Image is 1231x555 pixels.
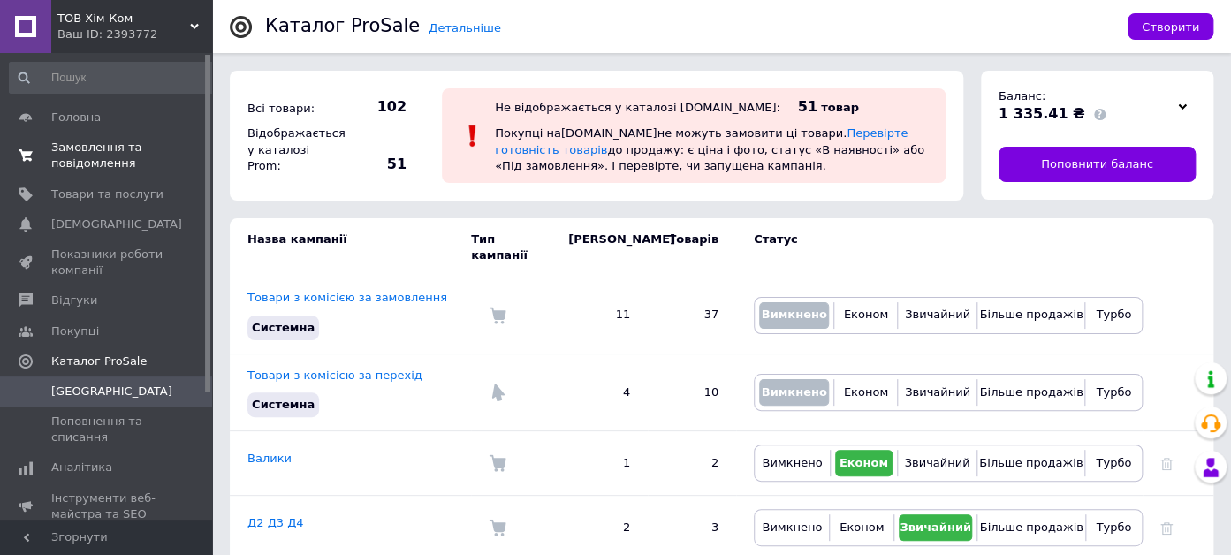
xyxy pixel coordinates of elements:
span: Звичайний [905,308,970,321]
div: Відображається у каталозі Prom: [243,121,340,179]
td: Статус [736,218,1143,277]
span: Системна [252,321,315,334]
button: Економ [839,302,893,329]
td: Товарів [648,218,736,277]
button: Більше продажів [982,450,1080,476]
td: 10 [648,354,736,430]
span: Економ [844,385,888,399]
button: Більше продажів [982,514,1080,541]
td: 37 [648,277,736,354]
span: Поповнити баланс [1041,156,1153,172]
span: Інструменти веб-майстра та SEO [51,490,163,522]
span: 1 335.41 ₴ [999,105,1085,122]
span: Турбо [1096,456,1131,469]
button: Вимкнено [759,450,825,476]
span: Більше продажів [979,385,1083,399]
button: Вимкнено [759,514,824,541]
span: Звичайний [905,385,970,399]
a: Валики [247,452,292,465]
img: :exclamation: [460,123,486,149]
span: 51 [798,98,817,115]
span: Економ [840,521,884,534]
a: Детальніше [429,21,501,34]
span: Відгуки [51,293,97,308]
img: Комісія за замовлення [489,519,506,536]
button: Більше продажів [982,379,1080,406]
a: Видалити [1160,521,1173,534]
span: Більше продажів [979,308,1083,321]
button: Створити [1128,13,1213,40]
span: Турбо [1096,308,1131,321]
span: Поповнення та списання [51,414,163,445]
img: Комісія за перехід [489,384,506,401]
button: Звичайний [902,379,972,406]
a: Товари з комісією за замовлення [247,291,447,304]
td: Тип кампанії [471,218,551,277]
span: Головна [51,110,101,125]
span: Вимкнено [762,456,822,469]
button: Економ [834,514,888,541]
span: Показники роботи компанії [51,247,163,278]
td: Назва кампанії [230,218,471,277]
span: Вимкнено [761,385,826,399]
td: 2 [648,431,736,496]
td: 1 [551,431,648,496]
span: Турбо [1096,521,1131,534]
td: [PERSON_NAME] [551,218,648,277]
span: Вимкнено [761,308,826,321]
span: Замовлення та повідомлення [51,140,163,171]
span: Аналітика [51,460,112,475]
button: Звичайний [899,514,973,541]
span: Баланс: [999,89,1045,103]
button: Вимкнено [759,302,829,329]
button: Звичайний [902,450,972,476]
button: Турбо [1090,379,1137,406]
span: 102 [345,97,407,117]
span: Звичайний [900,521,971,534]
a: Д2 Д3 Д4 [247,516,304,529]
button: Вимкнено [759,379,829,406]
span: Вимкнено [762,521,822,534]
span: Покупці [51,323,99,339]
span: Більше продажів [979,456,1083,469]
td: 4 [551,354,648,430]
a: Перевірте готовність товарів [495,126,908,156]
div: Каталог ProSale [265,17,420,35]
span: Економ [840,456,888,469]
span: ТОВ Хім-Ком [57,11,190,27]
a: Видалити [1160,456,1173,469]
a: Поповнити баланс [999,147,1196,182]
span: Каталог ProSale [51,354,147,369]
input: Пошук [9,62,217,94]
span: Системна [252,398,315,411]
button: Турбо [1090,514,1137,541]
button: Більше продажів [982,302,1080,329]
div: Не відображається у каталозі [DOMAIN_NAME]: [495,101,780,114]
div: Ваш ID: 2393772 [57,27,212,42]
td: 11 [551,277,648,354]
span: [GEOGRAPHIC_DATA] [51,384,172,399]
span: [DEMOGRAPHIC_DATA] [51,217,182,232]
span: Економ [844,308,888,321]
button: Економ [839,379,893,406]
button: Звичайний [902,302,972,329]
button: Турбо [1090,302,1137,329]
button: Турбо [1090,450,1137,476]
div: Всі товари: [243,96,340,121]
span: Турбо [1096,385,1131,399]
span: Покупці на [DOMAIN_NAME] не можуть замовити ці товари. до продажу: є ціна і фото, статус «В наявн... [495,126,924,171]
img: Комісія за замовлення [489,307,506,324]
button: Економ [835,450,893,476]
span: товар [821,101,859,114]
img: Комісія за замовлення [489,454,506,472]
span: Товари та послуги [51,186,163,202]
span: 51 [345,155,407,174]
span: Створити [1142,20,1199,34]
a: Товари з комісією за перехід [247,369,422,382]
span: Звичайний [904,456,969,469]
span: Більше продажів [979,521,1083,534]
